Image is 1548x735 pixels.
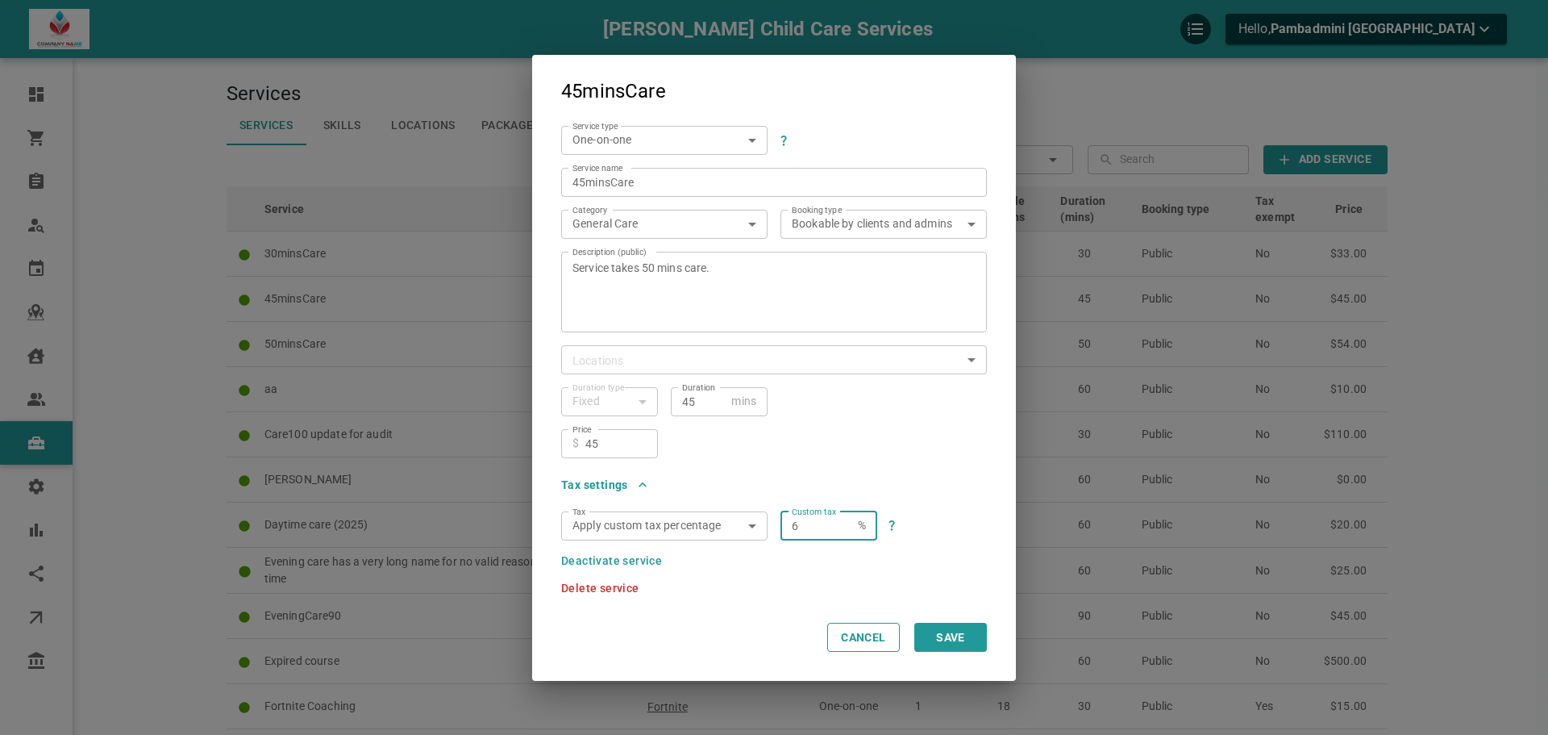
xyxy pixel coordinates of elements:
[885,519,898,532] svg: In United States and Canada, the tax % is calculated automatically based on the state / province ...
[572,393,647,409] div: Fixed
[777,134,790,147] svg: One-to-one services have no set dates and are great for simple home repairs, installations, auto-...
[572,162,623,174] label: Service name
[792,506,836,518] label: Custom tax
[792,204,842,216] label: Booking type
[572,382,624,394] label: Duration type
[914,623,987,652] button: Save
[561,479,647,491] button: Tax settings
[572,517,756,533] div: Apply custom tax percentage
[572,506,586,518] label: Tax
[561,583,639,594] button: Delete service
[572,424,592,436] label: Price
[858,517,866,533] p: %
[572,215,730,232] p: General Care
[827,623,900,652] button: Cancel
[792,215,976,232] div: Bookable by clients and admins
[572,246,647,258] label: Description (public)
[561,555,662,566] button: Deactivate service
[682,382,715,394] label: Duration
[572,244,976,340] textarea: Service takes 50 mins care.
[572,204,608,216] label: Category
[532,55,1016,113] h2: 45minsCare
[572,132,756,148] div: One-on-one
[572,120,618,132] label: Service type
